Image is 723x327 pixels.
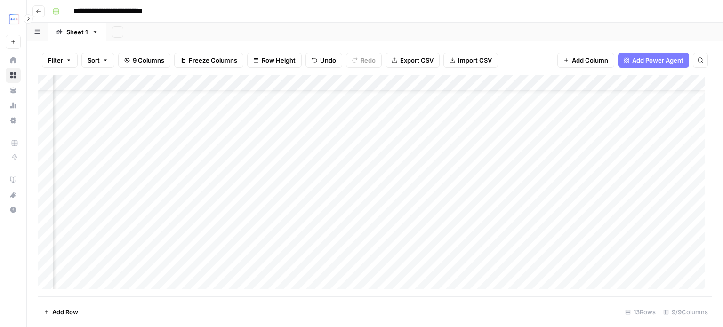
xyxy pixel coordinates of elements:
[621,304,659,319] div: 13 Rows
[174,53,243,68] button: Freeze Columns
[262,56,296,65] span: Row Height
[6,53,21,68] a: Home
[572,56,608,65] span: Add Column
[458,56,492,65] span: Import CSV
[88,56,100,65] span: Sort
[133,56,164,65] span: 9 Columns
[6,188,20,202] div: What's new?
[6,202,21,217] button: Help + Support
[48,23,106,41] a: Sheet 1
[361,56,376,65] span: Redo
[81,53,114,68] button: Sort
[6,172,21,187] a: AirOps Academy
[618,53,689,68] button: Add Power Agent
[6,11,23,28] img: TripleDart Logo
[443,53,498,68] button: Import CSV
[557,53,614,68] button: Add Column
[305,53,342,68] button: Undo
[659,304,712,319] div: 9/9 Columns
[38,304,84,319] button: Add Row
[632,56,683,65] span: Add Power Agent
[320,56,336,65] span: Undo
[118,53,170,68] button: 9 Columns
[52,307,78,317] span: Add Row
[48,56,63,65] span: Filter
[247,53,302,68] button: Row Height
[66,27,88,37] div: Sheet 1
[6,98,21,113] a: Usage
[386,53,440,68] button: Export CSV
[346,53,382,68] button: Redo
[6,68,21,83] a: Browse
[400,56,434,65] span: Export CSV
[6,83,21,98] a: Your Data
[189,56,237,65] span: Freeze Columns
[6,187,21,202] button: What's new?
[42,53,78,68] button: Filter
[6,8,21,31] button: Workspace: TripleDart
[6,113,21,128] a: Settings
